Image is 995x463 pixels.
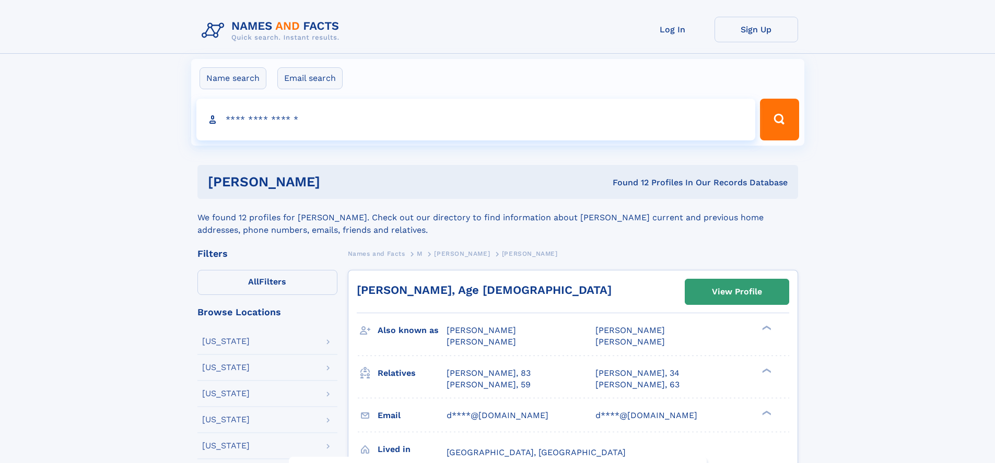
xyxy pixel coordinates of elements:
[759,325,772,331] div: ❯
[595,367,680,379] a: [PERSON_NAME], 34
[197,249,337,258] div: Filters
[202,363,250,372] div: [US_STATE]
[378,322,447,339] h3: Also known as
[759,367,772,374] div: ❯
[197,270,337,295] label: Filters
[248,277,259,287] span: All
[595,379,680,390] a: [PERSON_NAME], 63
[417,247,423,260] a: M
[208,175,466,188] h1: [PERSON_NAME]
[447,337,516,347] span: [PERSON_NAME]
[434,247,490,260] a: [PERSON_NAME]
[197,199,798,236] div: We found 12 profiles for [PERSON_NAME]. Check out our directory to find information about [PERSON...
[202,337,250,346] div: [US_STATE]
[434,250,490,257] span: [PERSON_NAME]
[447,325,516,335] span: [PERSON_NAME]
[715,17,798,42] a: Sign Up
[196,99,756,140] input: search input
[760,99,799,140] button: Search Button
[685,279,789,304] a: View Profile
[202,415,250,424] div: [US_STATE]
[357,283,612,296] a: [PERSON_NAME], Age [DEMOGRAPHIC_DATA]
[502,250,558,257] span: [PERSON_NAME]
[378,407,447,424] h3: Email
[348,247,405,260] a: Names and Facts
[202,389,250,398] div: [US_STATE]
[417,250,423,257] span: M
[466,177,788,188] div: Found 12 Profiles In Our Records Database
[200,67,266,89] label: Name search
[631,17,715,42] a: Log In
[277,67,343,89] label: Email search
[447,379,531,390] a: [PERSON_NAME], 59
[447,367,531,379] a: [PERSON_NAME], 83
[378,364,447,382] h3: Relatives
[595,337,665,347] span: [PERSON_NAME]
[202,442,250,450] div: [US_STATE]
[595,325,665,335] span: [PERSON_NAME]
[197,307,337,317] div: Browse Locations
[197,17,348,45] img: Logo Names and Facts
[378,441,447,458] h3: Lived in
[759,409,772,416] div: ❯
[447,447,626,457] span: [GEOGRAPHIC_DATA], [GEOGRAPHIC_DATA]
[712,280,762,304] div: View Profile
